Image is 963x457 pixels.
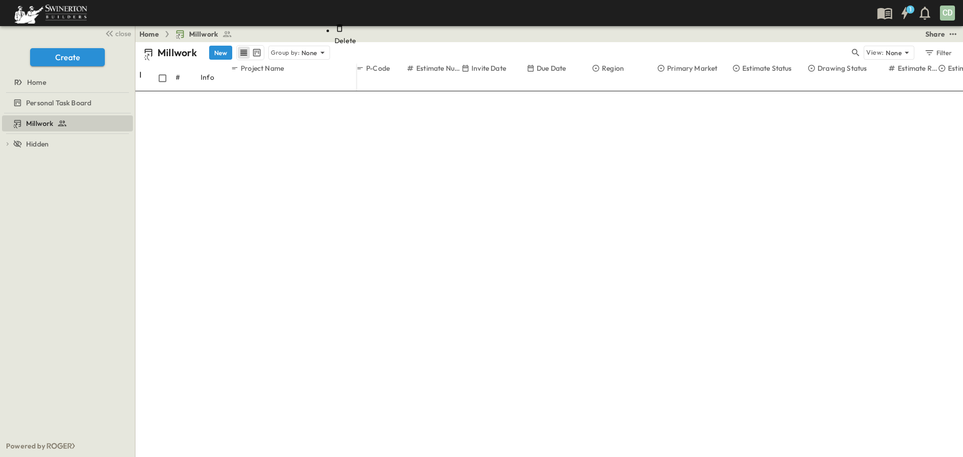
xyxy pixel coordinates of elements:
[236,45,264,60] div: table view
[925,29,945,39] div: Share
[818,63,867,73] p: Drawing Status
[27,77,46,87] span: Home
[26,118,53,128] span: Millwork
[157,46,197,60] p: Millwork
[940,6,955,21] div: CD
[602,63,624,73] p: Region
[667,63,717,73] p: Primary Market
[139,29,159,39] a: Home
[866,47,884,58] p: View:
[139,29,238,39] nav: breadcrumbs
[26,98,91,108] span: Personal Task Board
[416,63,461,73] p: Estimate Number
[537,63,566,73] p: Due Date
[2,95,133,111] div: test
[241,63,284,73] p: Project Name
[115,29,131,39] span: close
[201,63,231,91] div: Info
[335,36,356,45] span: Delete
[366,63,390,73] p: P-Code
[742,63,792,73] p: Estimate Status
[909,6,911,14] h6: 1
[924,47,952,58] div: Filter
[26,139,49,149] span: Hidden
[209,46,232,60] button: New
[189,29,218,39] span: Millwork
[176,63,201,91] div: #
[886,48,902,58] p: None
[301,48,317,58] p: None
[238,47,250,59] button: row view
[271,48,299,58] p: Group by:
[30,48,105,66] button: Create
[471,63,506,73] p: Invite Date
[12,3,89,24] img: 6c363589ada0b36f064d841b69d3a419a338230e66bb0a533688fa5cc3e9e735.png
[898,63,938,73] p: Estimate Round
[250,47,263,59] button: kanban view
[947,28,959,40] button: test
[2,115,133,131] div: test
